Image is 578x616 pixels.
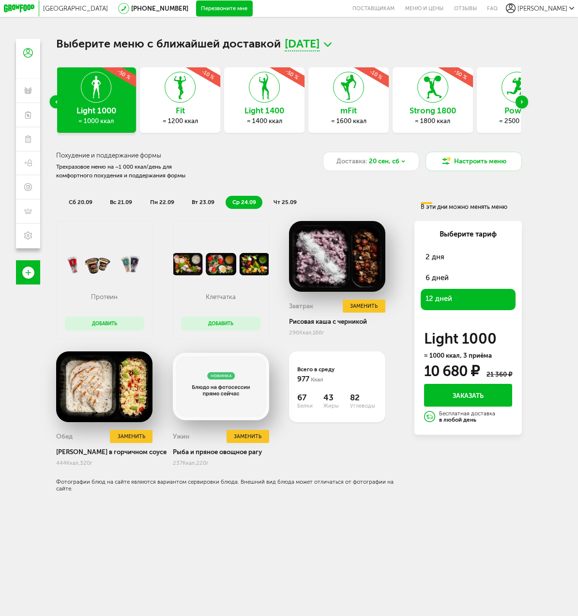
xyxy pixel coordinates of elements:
[299,329,313,336] span: Ккал,
[322,329,324,336] span: г
[65,316,144,331] button: Добавить
[232,199,256,205] span: ср 24.09
[343,300,385,313] button: Заменить
[56,117,137,125] div: ≈ 1000 ккал
[350,402,377,409] span: Углеводы
[297,365,378,385] div: Всего в среду
[90,459,92,466] span: г
[183,459,196,466] span: Ккал,
[424,384,512,407] button: Заказать
[56,459,167,466] div: 444 320
[131,5,188,12] a: [PHONE_NUMBER]
[173,433,189,440] h3: Ужин
[289,221,385,292] img: big_R0akucdymGW6OInh.png
[426,272,511,284] span: 6 дней
[69,199,92,205] span: сб 20.09
[110,430,152,443] button: Заменить
[224,106,304,115] h3: Light 1400
[206,459,209,466] span: г
[171,49,245,98] div: -10 %
[140,117,220,125] div: ≈ 1200 ккал
[192,199,214,205] span: вт 23.09
[50,95,63,109] div: Previous slide
[308,117,389,125] div: ≈ 1600 ккал
[73,293,136,300] p: Протеин
[289,329,385,336] div: 296 166
[323,402,350,409] span: Жиры
[289,302,313,310] h3: Завтрак
[87,49,161,98] div: -50 %
[393,117,473,125] div: ≈ 1800 ккал
[517,5,567,12] span: [PERSON_NAME]
[487,371,512,378] div: 21 360 ₽
[426,293,511,304] span: 12 дней
[66,459,80,466] span: Ккал,
[227,430,269,443] button: Заменить
[393,106,473,115] h3: Strong 1800
[421,202,519,210] div: В эти дни можно менять меню
[350,393,377,402] span: 82
[477,117,557,125] div: ≈ 2500 ккал
[289,318,385,325] div: Рисовая каша с черникой
[369,157,399,166] span: 20 сен, сб
[173,459,269,466] div: 237 220
[56,351,152,422] img: big_h3cTfTpIuWRXJaMB.png
[297,375,309,383] span: 977
[43,5,108,12] span: [GEOGRAPHIC_DATA]
[285,39,319,51] span: [DATE]
[297,402,324,409] span: Белки
[181,316,260,331] button: Добавить
[150,199,174,205] span: пн 22.09
[323,393,350,402] span: 43
[439,416,476,423] strong: в любой день
[297,393,324,402] span: 67
[423,49,498,98] div: -50 %
[311,376,323,383] span: Ккал
[173,448,269,456] div: Рыба и пряное овощное рагу
[140,106,220,115] h3: Fit
[308,106,389,115] h3: mFit
[516,95,529,109] div: Next slide
[424,332,512,346] h3: Light 1000
[255,49,329,98] div: -50 %
[439,411,495,423] div: Бесплатная доставка
[424,365,479,378] div: 10 680 ₽
[336,157,367,166] span: Доставка:
[424,352,492,359] span: ≈ 1000 ккал, 3 приёма
[274,199,297,205] span: чт 25.09
[426,152,522,171] button: Настроить меню
[56,152,303,159] h3: Похудение и поддержание формы
[56,433,73,440] h3: Обед
[421,229,516,240] div: Выберите тариф
[189,293,252,300] p: Клетчатка
[426,252,511,263] span: 2 дня
[477,106,557,115] h3: Power
[196,0,252,16] button: Перезвоните мне
[56,448,167,456] div: [PERSON_NAME] в горчичном соусе
[224,117,304,125] div: ≈ 1400 ккал
[110,199,132,205] span: вс 21.09
[56,163,209,180] div: Трехразовое меню на ~1 000 ккал/день для комфортного похудения и поддержания формы
[56,478,401,492] div: Фотографии блюд на сайте являются вариантом сервировки блюда. Внешний вид блюда может отличаться ...
[56,106,137,115] h3: Light 1000
[339,49,413,98] div: -10 %
[56,39,522,51] h1: Выберите меню с ближайшей доставкой
[173,351,269,422] img: big_noimage.png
